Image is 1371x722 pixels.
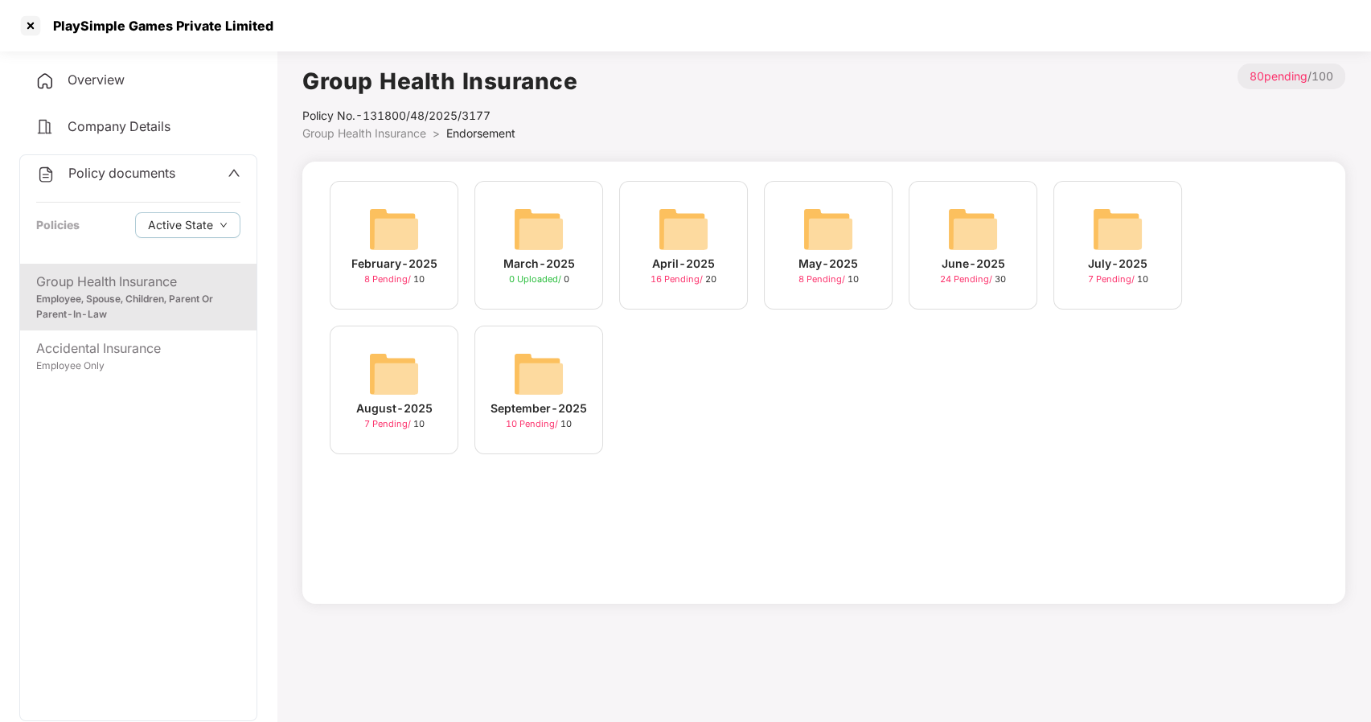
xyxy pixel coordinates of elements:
img: svg+xml;base64,PHN2ZyB4bWxucz0iaHR0cDovL3d3dy53My5vcmcvMjAwMC9zdmciIHdpZHRoPSI2NCIgaGVpZ2h0PSI2NC... [658,203,709,255]
div: 10 [1088,273,1148,286]
div: March-2025 [503,255,575,273]
img: svg+xml;base64,PHN2ZyB4bWxucz0iaHR0cDovL3d3dy53My5vcmcvMjAwMC9zdmciIHdpZHRoPSI2NCIgaGVpZ2h0PSI2NC... [1092,203,1143,255]
div: Policy No.- 131800/48/2025/3177 [302,107,577,125]
span: Active State [148,216,213,234]
span: 16 Pending / [651,273,705,285]
span: 24 Pending / [940,273,995,285]
div: PlaySimple Games Private Limited [43,18,273,34]
img: svg+xml;base64,PHN2ZyB4bWxucz0iaHR0cDovL3d3dy53My5vcmcvMjAwMC9zdmciIHdpZHRoPSI2NCIgaGVpZ2h0PSI2NC... [513,348,564,400]
span: down [220,221,228,230]
img: svg+xml;base64,PHN2ZyB4bWxucz0iaHR0cDovL3d3dy53My5vcmcvMjAwMC9zdmciIHdpZHRoPSIyNCIgaGVpZ2h0PSIyNC... [36,165,55,184]
span: Company Details [68,118,170,134]
div: May-2025 [798,255,858,273]
div: July-2025 [1088,255,1147,273]
img: svg+xml;base64,PHN2ZyB4bWxucz0iaHR0cDovL3d3dy53My5vcmcvMjAwMC9zdmciIHdpZHRoPSI2NCIgaGVpZ2h0PSI2NC... [513,203,564,255]
div: April-2025 [652,255,715,273]
span: Overview [68,72,125,88]
div: June-2025 [942,255,1005,273]
img: svg+xml;base64,PHN2ZyB4bWxucz0iaHR0cDovL3d3dy53My5vcmcvMjAwMC9zdmciIHdpZHRoPSI2NCIgaGVpZ2h0PSI2NC... [368,203,420,255]
span: 0 Uploaded / [509,273,564,285]
p: / 100 [1238,64,1345,89]
div: Accidental Insurance [36,338,240,359]
span: 7 Pending / [364,418,413,429]
img: svg+xml;base64,PHN2ZyB4bWxucz0iaHR0cDovL3d3dy53My5vcmcvMjAwMC9zdmciIHdpZHRoPSI2NCIgaGVpZ2h0PSI2NC... [802,203,854,255]
span: Policy documents [68,165,175,181]
h1: Group Health Insurance [302,64,577,99]
div: 10 [506,417,572,431]
div: Group Health Insurance [36,272,240,292]
span: Endorsement [446,126,515,140]
div: Employee Only [36,359,240,374]
img: svg+xml;base64,PHN2ZyB4bWxucz0iaHR0cDovL3d3dy53My5vcmcvMjAwMC9zdmciIHdpZHRoPSI2NCIgaGVpZ2h0PSI2NC... [368,348,420,400]
span: up [228,166,240,179]
div: Policies [36,216,80,234]
span: 8 Pending / [798,273,848,285]
img: svg+xml;base64,PHN2ZyB4bWxucz0iaHR0cDovL3d3dy53My5vcmcvMjAwMC9zdmciIHdpZHRoPSIyNCIgaGVpZ2h0PSIyNC... [35,117,55,137]
div: August-2025 [356,400,433,417]
div: February-2025 [351,255,437,273]
div: 0 [509,273,569,286]
div: 10 [798,273,859,286]
span: 8 Pending / [364,273,413,285]
span: 7 Pending / [1088,273,1137,285]
img: svg+xml;base64,PHN2ZyB4bWxucz0iaHR0cDovL3d3dy53My5vcmcvMjAwMC9zdmciIHdpZHRoPSI2NCIgaGVpZ2h0PSI2NC... [947,203,999,255]
div: 10 [364,417,425,431]
span: > [433,126,440,140]
div: 30 [940,273,1006,286]
div: 20 [651,273,716,286]
div: Employee, Spouse, Children, Parent Or Parent-In-Law [36,292,240,322]
div: September-2025 [491,400,587,417]
img: svg+xml;base64,PHN2ZyB4bWxucz0iaHR0cDovL3d3dy53My5vcmcvMjAwMC9zdmciIHdpZHRoPSIyNCIgaGVpZ2h0PSIyNC... [35,72,55,91]
span: 80 pending [1250,69,1307,83]
div: 10 [364,273,425,286]
span: 10 Pending / [506,418,560,429]
button: Active Statedown [135,212,240,238]
span: Group Health Insurance [302,126,426,140]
